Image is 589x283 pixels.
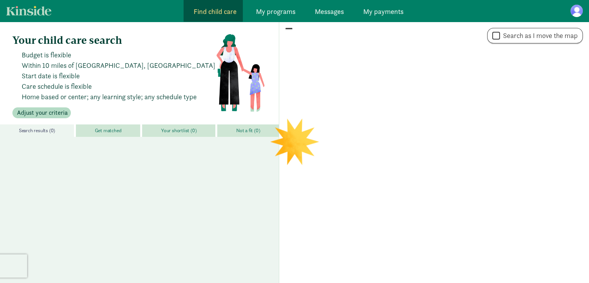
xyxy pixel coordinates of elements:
button: Adjust your criteria [12,107,71,118]
span: Start date is flexible [22,71,80,81]
span: Find child care [194,6,237,17]
span: Messages [315,6,344,17]
span: Not a fit (0) [236,128,260,134]
a: Kinside [6,6,52,16]
span: Your shortlist (0) [161,128,196,134]
span: Care schedule is flexible [22,81,92,91]
span: Within 10 miles of [GEOGRAPHIC_DATA], [GEOGRAPHIC_DATA] [22,60,215,71]
label: Search as I move the map [500,31,578,40]
a: Get matched [76,124,142,137]
span: Budget is flexible [22,50,71,60]
span: My programs [256,6,295,17]
span: Home based or center; any learning style; any schedule type [22,91,197,102]
a: Your shortlist (0) [142,124,217,137]
h4: Your child care search [12,34,216,47]
a: Not a fit (0) [217,124,279,137]
span: Search results (0) [19,128,55,134]
span: Adjust your criteria [17,108,68,117]
span: My payments [363,6,404,17]
span: Get matched [95,128,122,134]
